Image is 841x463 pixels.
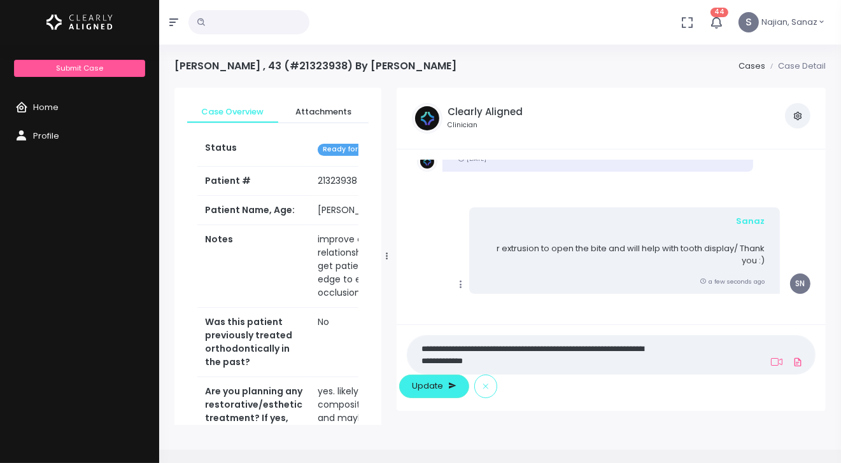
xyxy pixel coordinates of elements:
[484,230,765,267] p: r extrusion to open the bite and will help with tooth display/ Thank you :)
[14,60,145,77] a: Submit Case
[56,63,103,73] span: Submit Case
[197,225,310,308] th: Notes
[710,8,728,17] span: 44
[399,375,469,398] button: Update
[765,60,826,73] li: Case Detail
[310,196,414,225] td: [PERSON_NAME] , 43
[310,308,414,377] td: No
[197,166,310,196] th: Patient #
[197,106,268,118] span: Case Overview
[46,9,113,36] img: Logo Horizontal
[310,377,414,460] td: yes. likely composite to start and maybe veneers or crowns in the future.
[197,134,310,166] th: Status
[197,308,310,377] th: Was this patient previously treated orthodontically in the past?
[448,120,523,130] small: Clinician
[197,196,310,225] th: Patient Name, Age:
[700,277,765,286] small: a few seconds ago
[790,350,805,373] a: Add Files
[174,60,456,72] h4: [PERSON_NAME] , 43 (#21323938) By [PERSON_NAME]
[768,357,785,367] a: Add Loom Video
[288,106,359,118] span: Attachments
[174,88,381,425] div: scrollable content
[33,101,59,113] span: Home
[739,12,759,32] span: S
[458,155,486,163] small: [DATE]
[761,16,817,29] span: Najian, Sanaz
[739,60,765,72] a: Cases
[310,225,414,308] td: improve class 3 relationship and get patient out of edge to edge occlusion.
[448,106,523,118] h5: Clearly Aligned
[484,215,765,228] div: Sanaz
[412,380,443,392] span: Update
[310,167,414,196] td: 21323938
[197,377,310,460] th: Are you planning any restorative/esthetic treatment? If yes, what are you planning?
[33,130,59,142] span: Profile
[790,273,810,294] span: SN
[318,144,401,156] span: Ready for Dr. Review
